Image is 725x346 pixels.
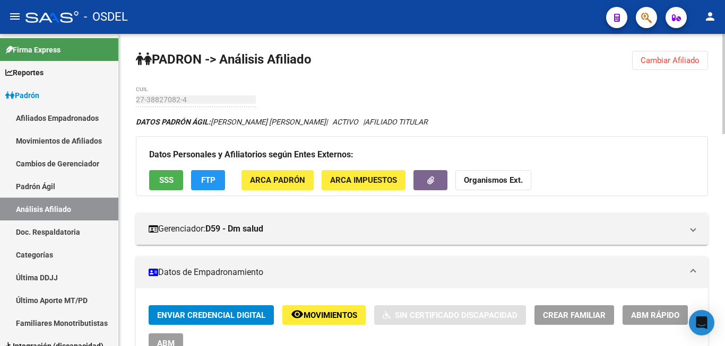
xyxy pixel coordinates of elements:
[543,310,606,320] span: Crear Familiar
[149,147,695,162] h3: Datos Personales y Afiliatorios según Entes Externos:
[704,10,717,23] mat-icon: person
[250,176,305,185] span: ARCA Padrón
[304,310,357,320] span: Movimientos
[149,305,274,325] button: Enviar Credencial Digital
[136,256,708,288] mat-expansion-panel-header: Datos de Empadronamiento
[136,52,312,67] strong: PADRON -> Análisis Afiliado
[136,118,211,126] strong: DATOS PADRÓN ÁGIL:
[689,310,714,335] div: Open Intercom Messenger
[291,308,304,321] mat-icon: remove_red_eye
[191,170,225,190] button: FTP
[330,176,397,185] span: ARCA Impuestos
[136,213,708,245] mat-expansion-panel-header: Gerenciador:D59 - Dm salud
[5,44,61,56] span: Firma Express
[5,67,44,78] span: Reportes
[159,176,174,185] span: SSS
[632,51,708,70] button: Cambiar Afiliado
[136,118,428,126] i: | ACTIVO |
[374,305,526,325] button: Sin Certificado Discapacidad
[149,223,683,235] mat-panel-title: Gerenciador:
[149,267,683,278] mat-panel-title: Datos de Empadronamiento
[464,176,523,185] strong: Organismos Ext.
[84,5,128,29] span: - OSDEL
[534,305,614,325] button: Crear Familiar
[5,90,39,101] span: Padrón
[8,10,21,23] mat-icon: menu
[136,118,326,126] span: [PERSON_NAME] [PERSON_NAME]
[149,170,183,190] button: SSS
[282,305,366,325] button: Movimientos
[631,310,679,320] span: ABM Rápido
[205,223,263,235] strong: D59 - Dm salud
[365,118,428,126] span: AFILIADO TITULAR
[641,56,700,65] span: Cambiar Afiliado
[455,170,531,190] button: Organismos Ext.
[395,310,517,320] span: Sin Certificado Discapacidad
[201,176,215,185] span: FTP
[241,170,314,190] button: ARCA Padrón
[322,170,405,190] button: ARCA Impuestos
[157,310,265,320] span: Enviar Credencial Digital
[623,305,688,325] button: ABM Rápido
